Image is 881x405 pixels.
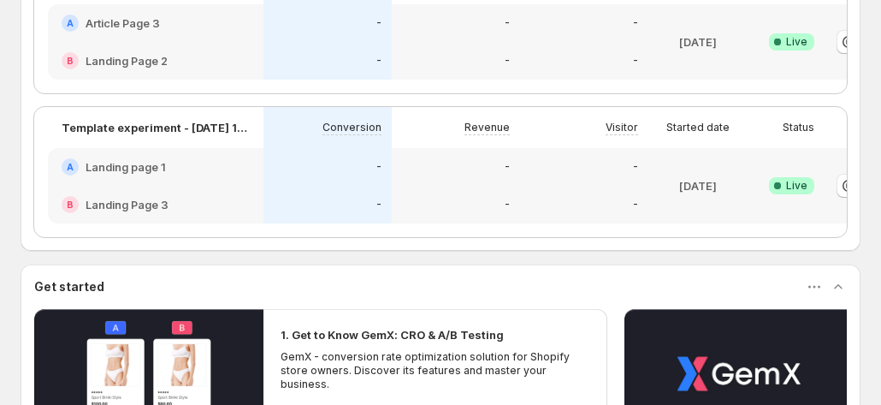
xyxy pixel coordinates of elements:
[505,160,510,174] p: -
[633,16,638,30] p: -
[606,121,638,134] p: Visitor
[281,350,590,391] p: GemX - conversion rate optimization solution for Shopify store owners. Discover its features and ...
[633,198,638,211] p: -
[86,15,160,32] h2: Article Page 3
[376,16,381,30] p: -
[322,121,381,134] p: Conversion
[67,18,74,28] h2: A
[666,121,730,134] p: Started date
[34,278,104,295] h3: Get started
[783,121,814,134] p: Status
[86,158,166,176] h2: Landing page 1
[376,160,381,174] p: -
[281,326,504,343] h2: 1. Get to Know GemX: CRO & A/B Testing
[505,198,510,211] p: -
[67,56,74,66] h2: B
[62,119,250,136] p: Template experiment - [DATE] 10:26:58
[505,54,510,68] p: -
[376,54,381,68] p: -
[67,200,74,210] h2: B
[679,177,717,194] p: [DATE]
[86,52,168,69] h2: Landing Page 2
[86,196,169,213] h2: Landing Page 3
[505,16,510,30] p: -
[464,121,510,134] p: Revenue
[786,179,807,193] span: Live
[633,54,638,68] p: -
[67,162,74,172] h2: A
[679,33,717,51] p: [DATE]
[633,160,638,174] p: -
[376,198,381,211] p: -
[786,35,807,49] span: Live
